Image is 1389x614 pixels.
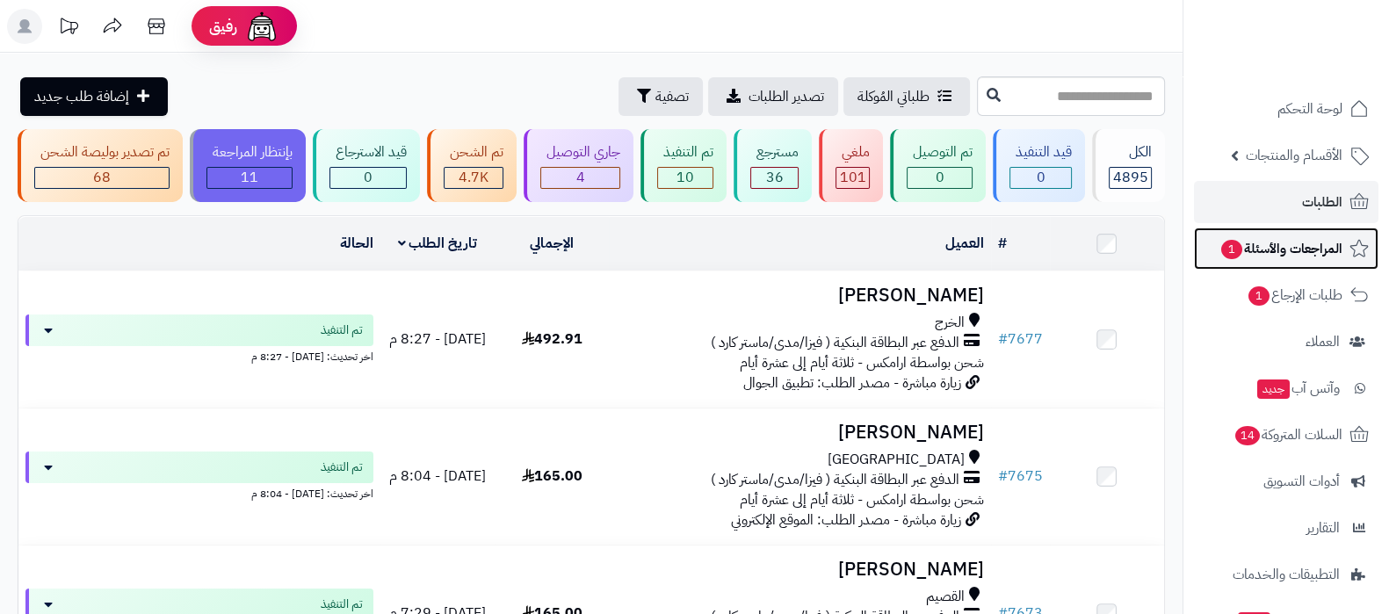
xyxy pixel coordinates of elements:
a: المراجعات والأسئلة1 [1194,228,1378,270]
span: التطبيقات والخدمات [1233,562,1340,587]
span: طلباتي المُوكلة [857,86,930,107]
span: 4895 [1113,167,1148,188]
span: 165.00 [522,466,582,487]
div: 10 [658,168,713,188]
span: القصيم [926,587,965,607]
span: 10 [676,167,694,188]
span: تصفية [655,86,689,107]
span: تم التنفيذ [321,596,363,613]
a: لوحة التحكم [1194,88,1378,130]
span: 101 [840,167,866,188]
a: ملغي 101 [815,129,886,202]
a: بإنتظار المراجعة 11 [186,129,309,202]
img: ai-face.png [244,9,279,44]
div: تم الشحن [444,142,503,163]
button: تصفية [619,77,703,116]
span: العملاء [1306,329,1340,354]
span: شحن بواسطة ارامكس - ثلاثة أيام إلى عشرة أيام [740,352,984,373]
span: الدفع عبر البطاقة البنكية ( فيزا/مدى/ماستر كارد ) [711,470,959,490]
div: الكل [1109,142,1152,163]
span: الدفع عبر البطاقة البنكية ( فيزا/مدى/ماستر كارد ) [711,333,959,353]
span: السلات المتروكة [1233,423,1342,447]
a: تحديثات المنصة [47,9,90,48]
span: الخرج [935,313,965,333]
a: الطلبات [1194,181,1378,223]
a: الإجمالي [530,233,574,254]
span: 36 [766,167,784,188]
span: [DATE] - 8:27 م [389,329,486,350]
a: أدوات التسويق [1194,460,1378,502]
span: جديد [1257,379,1290,399]
a: تم الشحن 4.7K [423,129,520,202]
a: تم تصدير بوليصة الشحن 68 [14,129,186,202]
span: وآتس آب [1255,376,1340,401]
a: الكل4895 [1089,129,1168,202]
span: [DATE] - 8:04 م [389,466,486,487]
span: رفيق [209,16,237,37]
a: التطبيقات والخدمات [1194,553,1378,596]
div: 0 [330,168,406,188]
span: 14 [1234,425,1262,446]
span: 1 [1248,285,1270,307]
div: اخر تحديث: [DATE] - 8:27 م [25,346,373,365]
div: 4 [541,168,619,188]
span: 4 [576,167,585,188]
span: زيارة مباشرة - مصدر الطلب: الموقع الإلكتروني [731,509,961,531]
a: #7677 [998,329,1043,350]
span: 11 [241,167,258,188]
div: اخر تحديث: [DATE] - 8:04 م [25,483,373,502]
div: 36 [751,168,798,188]
a: العميل [945,233,984,254]
a: قيد الاسترجاع 0 [309,129,423,202]
a: تصدير الطلبات [708,77,838,116]
span: المراجعات والأسئلة [1219,236,1342,261]
img: logo-2.png [1270,13,1372,50]
span: 1 [1220,239,1243,260]
div: تم التنفيذ [657,142,713,163]
a: السلات المتروكة14 [1194,414,1378,456]
span: 68 [93,167,111,188]
a: #7675 [998,466,1043,487]
h3: [PERSON_NAME] [616,560,983,580]
a: طلباتي المُوكلة [843,77,970,116]
div: قيد التنفيذ [1009,142,1072,163]
span: شحن بواسطة ارامكس - ثلاثة أيام إلى عشرة أيام [740,489,984,510]
a: # [998,233,1007,254]
a: الحالة [340,233,373,254]
a: العملاء [1194,321,1378,363]
span: # [998,329,1008,350]
div: قيد الاسترجاع [329,142,407,163]
div: مسترجع [750,142,799,163]
div: تم التوصيل [907,142,973,163]
div: 0 [908,168,972,188]
span: إضافة طلب جديد [34,86,129,107]
a: تاريخ الطلب [398,233,478,254]
a: وآتس آبجديد [1194,367,1378,409]
a: تم التنفيذ 10 [637,129,730,202]
a: قيد التنفيذ 0 [989,129,1089,202]
span: التقارير [1306,516,1340,540]
div: 11 [207,168,292,188]
span: 0 [1037,167,1045,188]
div: تم تصدير بوليصة الشحن [34,142,170,163]
span: # [998,466,1008,487]
span: الطلبات [1302,190,1342,214]
span: لوحة التحكم [1277,97,1342,121]
a: طلبات الإرجاع1 [1194,274,1378,316]
span: تم التنفيذ [321,321,363,339]
div: 4664 [445,168,503,188]
span: تصدير الطلبات [749,86,824,107]
a: تم التوصيل 0 [886,129,989,202]
div: 68 [35,168,169,188]
span: طلبات الإرجاع [1247,283,1342,307]
h3: [PERSON_NAME] [616,423,983,443]
a: مسترجع 36 [730,129,815,202]
div: ملغي [836,142,870,163]
span: الأقسام والمنتجات [1246,143,1342,168]
span: 4.7K [459,167,488,188]
div: جاري التوصيل [540,142,620,163]
span: [GEOGRAPHIC_DATA] [828,450,965,470]
span: 0 [936,167,944,188]
span: أدوات التسويق [1263,469,1340,494]
div: بإنتظار المراجعة [206,142,293,163]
